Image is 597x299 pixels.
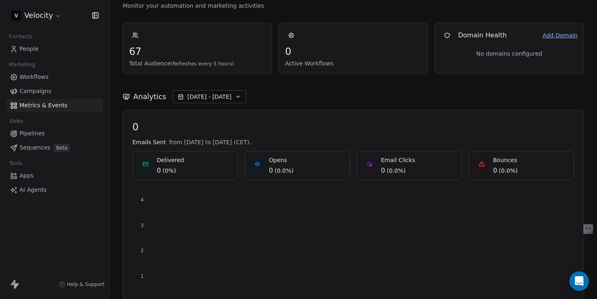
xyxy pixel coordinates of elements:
a: Pipelines [6,127,103,140]
a: SequencesBeta [6,141,103,154]
a: Help & Support [59,281,104,288]
span: ( 0.0% ) [387,167,406,175]
span: No domains configured [476,50,542,58]
button: Velocity [10,9,63,22]
span: Workflows [19,73,49,81]
span: Active Workflows [285,59,422,67]
span: 0 [285,45,422,58]
span: 0 [132,121,574,133]
span: Total Audience [129,59,266,67]
span: Help & Support [67,281,104,288]
span: Campaigns [19,87,51,95]
span: 0 [493,166,497,175]
span: 0 [157,166,161,175]
span: Metrics & Events [19,101,67,110]
img: 3.png [11,11,21,20]
span: ( 0.0% ) [275,167,294,175]
span: Contacts [5,30,36,43]
span: Delivered [157,156,184,164]
span: Monitor your automation and marketing activities [123,2,584,10]
span: Email Clicks [381,156,415,164]
a: Workflows [6,70,103,84]
span: Sales [6,115,27,127]
span: ( 0% ) [162,167,176,175]
a: Apps [6,169,103,182]
span: Domain Health [458,30,507,40]
span: ( 0.0% ) [499,167,518,175]
span: Pipelines [19,129,45,138]
tspan: 2 [141,248,144,253]
span: 0 [381,166,385,175]
a: AI Agents [6,183,103,197]
span: AI Agents [19,186,47,194]
span: Marketing [5,58,39,71]
span: 67 [129,45,266,58]
span: 0 [269,166,273,175]
a: Add Domain [543,31,578,40]
span: Sequences [19,143,50,152]
span: (Refreshes every 5 hours) [171,61,234,67]
span: Opens [269,156,294,164]
span: Emails Sent [132,138,166,146]
span: People [19,45,39,53]
span: from [DATE] to [DATE] (CET). [169,138,251,146]
div: Open Intercom Messenger [569,271,589,291]
button: [DATE] - [DATE] [173,90,246,103]
tspan: 4 [141,197,144,203]
span: Tools [6,157,26,169]
span: Analytics [133,91,166,102]
span: [DATE] - [DATE] [187,93,231,101]
span: Apps [19,171,34,180]
a: Metrics & Events [6,99,103,112]
tspan: 3 [141,223,144,228]
span: Beta [54,144,70,152]
tspan: 1 [141,273,144,279]
a: Campaigns [6,84,103,98]
span: Velocity [24,10,53,21]
span: Bounces [493,156,518,164]
a: People [6,42,103,56]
